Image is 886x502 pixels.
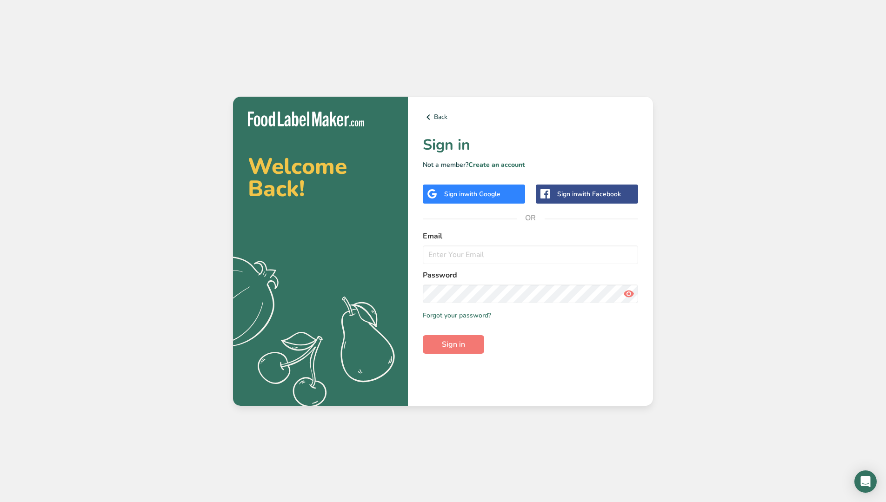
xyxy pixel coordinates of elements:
label: Email [423,231,638,242]
h1: Sign in [423,134,638,156]
button: Sign in [423,335,484,354]
label: Password [423,270,638,281]
span: OR [517,204,545,232]
input: Enter Your Email [423,245,638,264]
h2: Welcome Back! [248,155,393,200]
span: with Facebook [577,190,621,198]
p: Not a member? [423,160,638,170]
div: Sign in [557,189,621,199]
div: Open Intercom Messenger [854,470,877,493]
a: Create an account [468,160,525,169]
span: with Google [464,190,500,198]
div: Sign in [444,189,500,199]
a: Back [423,112,638,123]
span: Sign in [442,339,465,350]
img: Food Label Maker [248,112,364,127]
a: Forgot your password? [423,310,491,320]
